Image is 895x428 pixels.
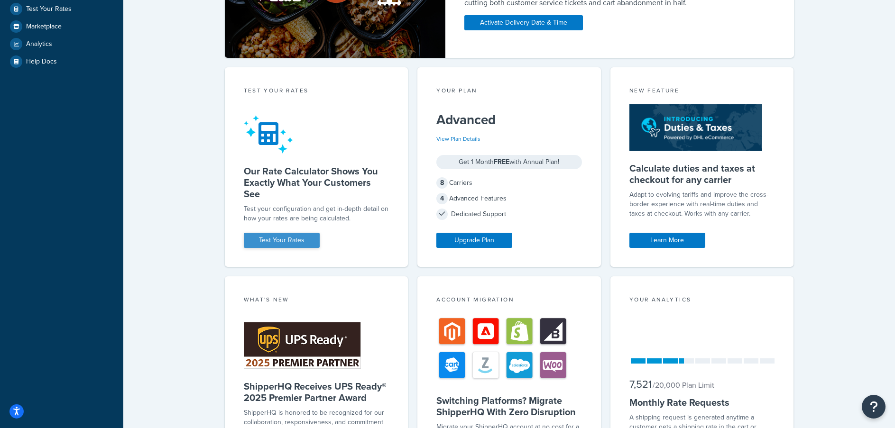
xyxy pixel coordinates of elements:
[436,177,448,189] span: 8
[26,40,52,48] span: Analytics
[629,190,775,219] p: Adapt to evolving tariffs and improve the cross-border experience with real-time duties and taxes...
[436,395,582,418] h5: Switching Platforms? Migrate ShipperHQ With Zero Disruption
[244,233,320,248] a: Test Your Rates
[244,204,389,223] div: Test your configuration and get in-depth detail on how your rates are being calculated.
[436,86,582,97] div: Your Plan
[629,233,705,248] a: Learn More
[629,376,652,392] span: 7,521
[653,380,714,391] small: / 20,000 Plan Limit
[436,135,480,143] a: View Plan Details
[244,86,389,97] div: Test your rates
[629,397,775,408] h5: Monthly Rate Requests
[436,295,582,306] div: Account Migration
[26,23,62,31] span: Marketplace
[436,208,582,221] div: Dedicated Support
[629,86,775,97] div: New Feature
[244,381,389,403] h5: ShipperHQ Receives UPS Ready® 2025 Premier Partner Award
[26,58,57,66] span: Help Docs
[436,112,582,127] h5: Advanced
[629,295,775,306] div: Your Analytics
[862,395,886,419] button: Open Resource Center
[7,53,116,70] a: Help Docs
[7,36,116,53] a: Analytics
[464,15,583,30] a: Activate Delivery Date & Time
[244,295,389,306] div: What's New
[436,192,582,205] div: Advanced Features
[436,176,582,190] div: Carriers
[436,193,448,204] span: 4
[244,165,389,200] h5: Our Rate Calculator Shows You Exactly What Your Customers See
[7,0,116,18] a: Test Your Rates
[7,18,116,35] a: Marketplace
[26,5,72,13] span: Test Your Rates
[436,155,582,169] div: Get 1 Month with Annual Plan!
[629,163,775,185] h5: Calculate duties and taxes at checkout for any carrier
[494,157,509,167] strong: FREE
[436,233,512,248] a: Upgrade Plan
